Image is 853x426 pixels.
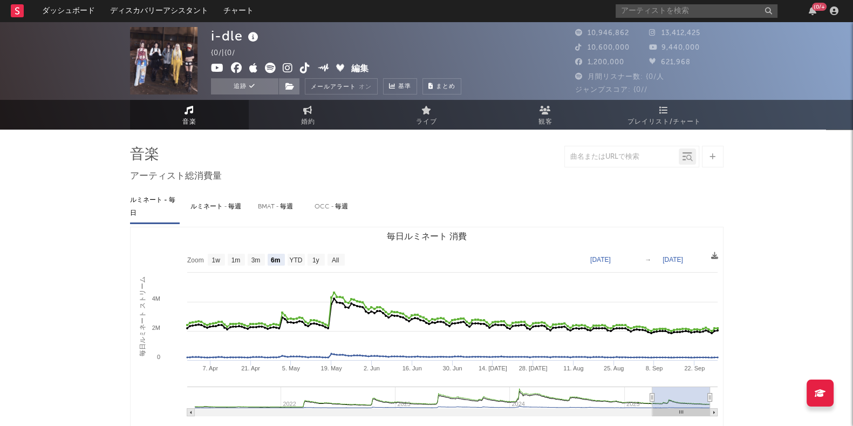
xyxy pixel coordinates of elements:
text: 4M [152,295,160,302]
text: 19. May [320,365,342,371]
text: 6m [270,256,279,264]
text: 1w [211,256,220,264]
input: アーティストを検索 [616,4,777,18]
text: 28. [DATE] [518,365,547,371]
span: 9,440,000 [649,44,700,51]
span: ライブ [416,116,437,129]
span: 13,412,425 [649,30,700,37]
a: 婚約 [249,100,367,130]
text: 30. Jun [442,365,462,371]
text: [DATE] [590,256,611,263]
span: ジャンプスコア: {0// [575,86,647,93]
button: まとめ [422,78,461,94]
a: 音楽 [130,100,249,130]
div: {0/+ [812,3,827,11]
span: 婚約 [301,116,315,129]
text: All [331,256,338,264]
text: 11. Aug [563,365,583,371]
input: 曲名またはURLで検索 [565,153,679,161]
span: 10,946,862 [575,30,629,37]
text: 22. Sep [684,365,705,371]
div: ルミネート - 毎週 [190,198,247,216]
text: 25. Aug [604,365,624,371]
text: 21. Apr [241,365,260,371]
button: メールアラートオン [305,78,378,94]
span: 621,968 [649,59,691,66]
text: 1y [312,256,319,264]
a: プレイリスト/チャート [605,100,724,130]
span: 基準 [398,80,411,93]
text: 16. Jun [402,365,421,371]
span: アーティスト総消費量 [130,170,222,183]
text: YTD [289,256,302,264]
text: → [645,256,651,263]
text: 毎日ルミネート 消費 [386,232,466,241]
text: 3m [251,256,260,264]
text: 14. [DATE] [478,365,507,371]
div: i-dle [211,27,261,45]
a: 基準 [383,78,417,94]
span: まとめ [436,84,455,90]
div: OCC - 毎週 [315,198,358,216]
div: ルミネート - 毎日 [130,191,180,222]
text: 1m [231,256,240,264]
text: 8. Sep [645,365,663,371]
div: BMAT - 毎週 [258,198,304,216]
span: 1,200,000 [575,59,624,66]
text: 0 [156,354,160,360]
span: 10,600,000 [575,44,630,51]
span: プレイリスト/チャート [627,116,701,129]
span: 音楽 [182,116,196,129]
a: 観客 [486,100,605,130]
button: 追跡 [211,78,278,94]
text: 7. Apr [202,365,218,371]
span: 観客 [538,116,552,129]
button: {0/+ [809,6,816,15]
text: 2. Jun [363,365,379,371]
div: {0/ | {0/ [211,47,248,60]
em: オン [359,84,372,90]
text: 5. May [282,365,300,371]
button: 編集 [351,63,369,76]
span: 月間リスナー数: {0/人 [575,73,664,80]
a: ライブ [367,100,486,130]
text: 2M [152,324,160,331]
text: Zoom [187,256,204,264]
text: 毎日ルミネート ストリーム [139,276,146,356]
text: [DATE] [663,256,683,263]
